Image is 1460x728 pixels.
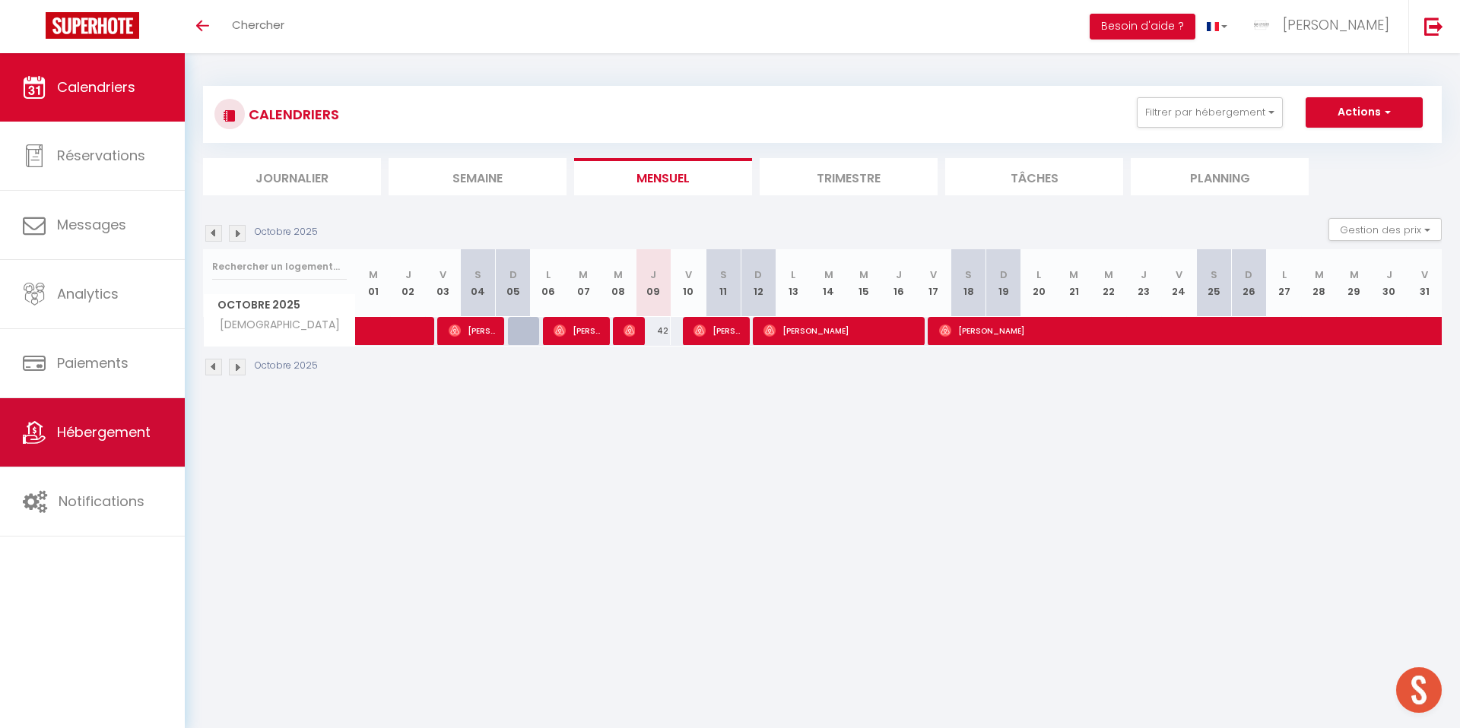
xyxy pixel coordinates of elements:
th: 25 [1196,249,1231,317]
abbr: L [546,267,551,282]
abbr: V [440,267,446,282]
th: 11 [706,249,741,317]
img: ... [1250,14,1273,36]
th: 14 [811,249,846,317]
span: Paiements [57,353,129,372]
th: 27 [1267,249,1302,317]
th: 18 [951,249,986,317]
span: Hébergement [57,423,151,442]
th: 02 [391,249,426,317]
abbr: S [965,267,972,282]
abbr: J [405,267,411,282]
abbr: S [474,267,481,282]
span: [PERSON_NAME] [693,316,740,345]
span: Chercher [232,17,284,33]
abbr: M [614,267,623,282]
div: Ouvrir le chat [1396,667,1442,713]
abbr: L [1282,267,1287,282]
th: 29 [1337,249,1372,317]
span: [DEMOGRAPHIC_DATA] [206,317,344,334]
button: Gestion des prix [1328,218,1442,241]
th: 07 [566,249,601,317]
span: [PERSON_NAME] [554,316,600,345]
abbr: V [685,267,692,282]
img: logout [1424,17,1443,36]
abbr: V [930,267,937,282]
abbr: D [1000,267,1008,282]
li: Trimestre [760,158,938,195]
abbr: L [1036,267,1041,282]
abbr: S [720,267,727,282]
abbr: M [1315,267,1324,282]
abbr: V [1176,267,1182,282]
h3: CALENDRIERS [245,97,339,131]
th: 30 [1372,249,1407,317]
abbr: J [896,267,902,282]
abbr: S [1211,267,1217,282]
th: 06 [531,249,566,317]
span: [PERSON_NAME] [624,316,635,345]
th: 13 [776,249,811,317]
span: [PERSON_NAME] [1283,15,1389,34]
span: Octobre 2025 [204,294,355,316]
span: Réservations [57,146,145,165]
abbr: M [1350,267,1359,282]
th: 19 [986,249,1021,317]
th: 24 [1161,249,1196,317]
abbr: M [1069,267,1078,282]
th: 10 [671,249,706,317]
th: 01 [356,249,391,317]
abbr: D [509,267,517,282]
th: 15 [846,249,881,317]
abbr: M [824,267,833,282]
img: Super Booking [46,12,139,39]
li: Semaine [389,158,567,195]
th: 12 [741,249,776,317]
th: 28 [1302,249,1337,317]
button: Besoin d'aide ? [1090,14,1195,40]
abbr: M [369,267,378,282]
li: Tâches [945,158,1123,195]
p: Octobre 2025 [255,359,318,373]
th: 03 [426,249,461,317]
th: 22 [1091,249,1126,317]
abbr: V [1421,267,1428,282]
th: 05 [496,249,531,317]
th: 08 [601,249,636,317]
input: Rechercher un logement... [212,253,347,280]
abbr: J [1141,267,1147,282]
span: [PERSON_NAME] [763,316,915,345]
li: Mensuel [574,158,752,195]
span: Calendriers [57,78,135,97]
abbr: J [650,267,656,282]
span: Analytics [57,284,119,303]
abbr: D [754,267,762,282]
th: 31 [1407,249,1442,317]
abbr: L [791,267,795,282]
div: 42 [636,317,671,345]
button: Actions [1306,97,1423,128]
th: 21 [1056,249,1091,317]
li: Planning [1131,158,1309,195]
abbr: M [1104,267,1113,282]
button: Filtrer par hébergement [1137,97,1283,128]
abbr: M [859,267,868,282]
th: 17 [916,249,951,317]
th: 16 [881,249,916,317]
abbr: J [1386,267,1392,282]
li: Journalier [203,158,381,195]
th: 26 [1231,249,1266,317]
th: 20 [1021,249,1056,317]
span: [PERSON_NAME] [449,316,495,345]
abbr: M [579,267,588,282]
th: 09 [636,249,671,317]
th: 04 [461,249,496,317]
span: Messages [57,215,126,234]
p: Octobre 2025 [255,225,318,239]
th: 23 [1126,249,1161,317]
span: Notifications [59,492,144,511]
abbr: D [1245,267,1252,282]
